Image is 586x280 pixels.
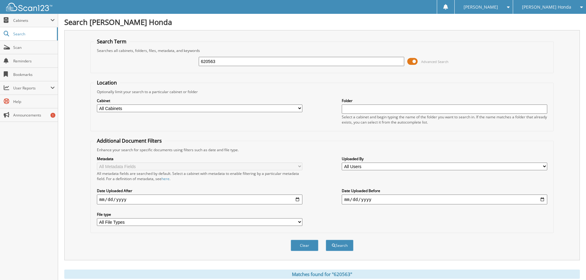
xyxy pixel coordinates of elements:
div: Optionally limit your search to a particular cabinet or folder [94,89,550,94]
div: Matches found for "620563" [64,270,580,279]
legend: Location [94,79,120,86]
span: Reminders [13,58,55,64]
span: [PERSON_NAME] Honda [522,5,571,9]
label: Metadata [97,156,302,161]
span: User Reports [13,85,50,91]
div: Searches all cabinets, folders, files, metadata, and keywords [94,48,550,53]
legend: Additional Document Filters [94,137,165,144]
label: File type [97,212,302,217]
input: start [97,195,302,204]
input: end [342,195,547,204]
span: Scan [13,45,55,50]
div: Enhance your search for specific documents using filters such as date and file type. [94,147,550,152]
h1: Search [PERSON_NAME] Honda [64,17,580,27]
label: Uploaded By [342,156,547,161]
span: Bookmarks [13,72,55,77]
a: here [161,176,169,181]
span: Search [13,31,54,37]
label: Folder [342,98,547,103]
legend: Search Term [94,38,130,45]
div: All metadata fields are searched by default. Select a cabinet with metadata to enable filtering b... [97,171,302,181]
span: Help [13,99,55,104]
label: Date Uploaded After [97,188,302,193]
button: Search [326,240,353,251]
label: Cabinet [97,98,302,103]
span: [PERSON_NAME] [464,5,498,9]
label: Date Uploaded Before [342,188,547,193]
button: Clear [291,240,318,251]
div: 1 [50,113,55,118]
span: Announcements [13,112,55,118]
span: Advanced Search [421,59,448,64]
img: scan123-logo-white.svg [6,3,52,11]
div: Select a cabinet and begin typing the name of the folder you want to search in. If the name match... [342,114,547,125]
span: Cabinets [13,18,50,23]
